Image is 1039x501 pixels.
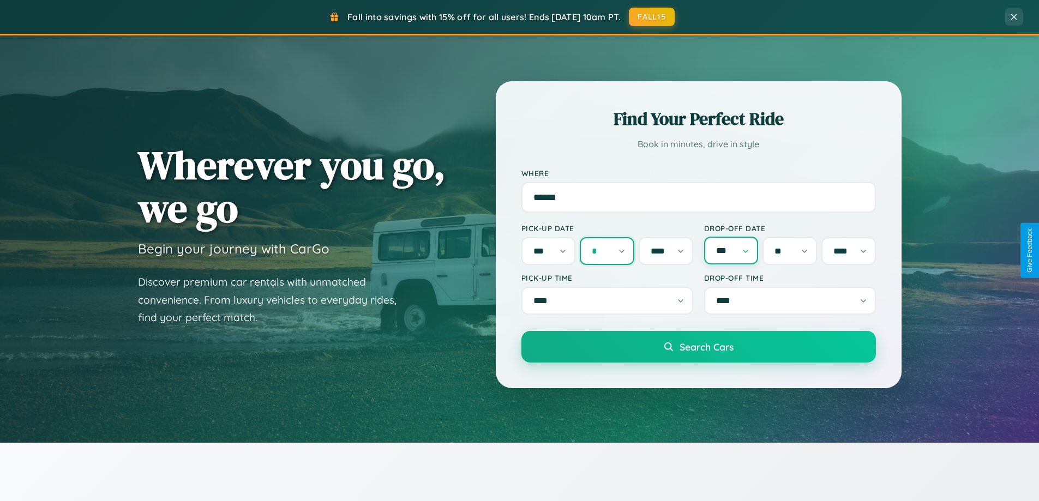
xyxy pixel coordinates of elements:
h3: Begin your journey with CarGo [138,240,329,257]
p: Book in minutes, drive in style [521,136,876,152]
span: Fall into savings with 15% off for all users! Ends [DATE] 10am PT. [347,11,621,22]
button: Search Cars [521,331,876,363]
label: Drop-off Date [704,224,876,233]
label: Drop-off Time [704,273,876,282]
div: Give Feedback [1026,228,1034,273]
p: Discover premium car rentals with unmatched convenience. From luxury vehicles to everyday rides, ... [138,273,411,327]
label: Pick-up Date [521,224,693,233]
label: Where [521,168,876,178]
label: Pick-up Time [521,273,693,282]
h1: Wherever you go, we go [138,143,446,230]
h2: Find Your Perfect Ride [521,107,876,131]
button: FALL15 [629,8,675,26]
span: Search Cars [680,341,734,353]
